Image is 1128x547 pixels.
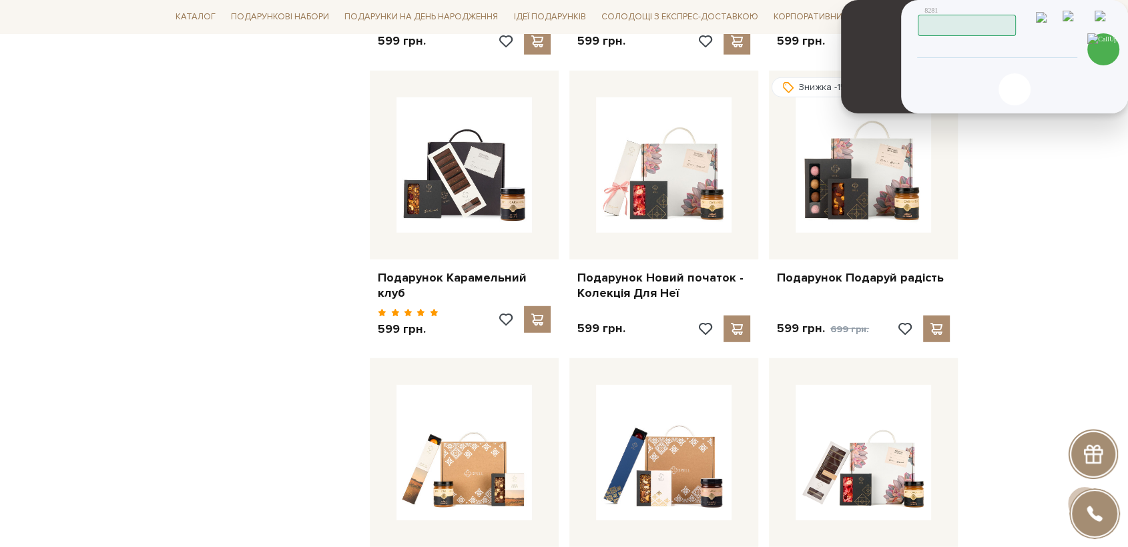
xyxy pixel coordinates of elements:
[378,270,551,302] a: Подарунок Карамельний клуб
[339,7,503,27] span: Подарунки на День народження
[777,33,838,49] p: 599 грн.
[596,5,764,28] a: Солодощі з експрес-доставкою
[772,77,864,97] div: Знижка -15%
[577,270,750,302] a: Подарунок Новий початок - Колекція Для Неї
[226,7,334,27] span: Подарункові набори
[777,270,950,286] a: Подарунок Подаруй радість
[768,5,900,28] a: Корпоративним клієнтам
[577,33,625,49] p: 599 грн.
[577,321,625,336] p: 599 грн.
[508,7,591,27] span: Ідеї подарунків
[777,321,869,337] p: 599 грн.
[170,7,221,27] span: Каталог
[378,322,439,337] p: 599 грн.
[830,324,869,335] span: 699 грн.
[378,33,426,49] p: 599 грн.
